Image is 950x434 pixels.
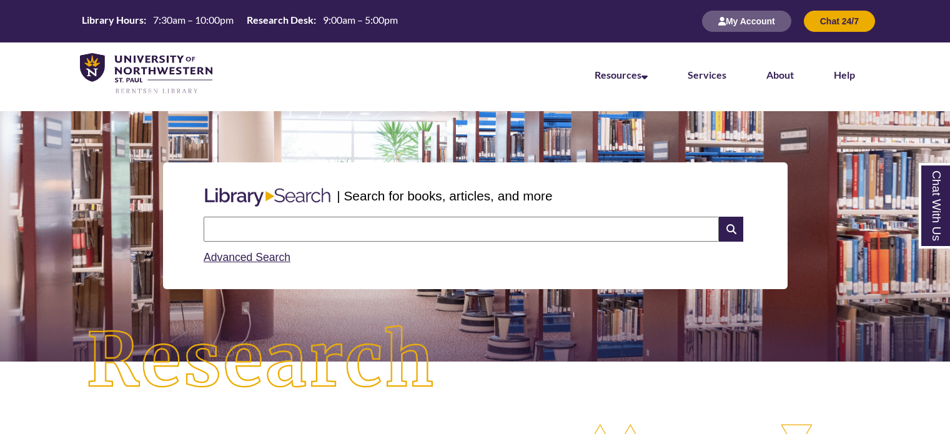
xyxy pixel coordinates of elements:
a: Advanced Search [204,251,290,264]
a: Hours Today [77,13,403,30]
button: Chat 24/7 [804,11,875,32]
a: Resources [595,69,648,81]
th: Library Hours: [77,13,148,27]
a: About [766,69,794,81]
a: Chat 24/7 [804,16,875,26]
p: | Search for books, articles, and more [337,186,552,205]
a: Help [834,69,855,81]
img: UNWSP Library Logo [80,53,212,95]
a: Services [688,69,726,81]
img: Libary Search [199,183,337,212]
span: 7:30am – 10:00pm [153,14,234,26]
a: My Account [702,16,791,26]
button: My Account [702,11,791,32]
table: Hours Today [77,13,403,29]
i: Search [719,217,743,242]
th: Research Desk: [242,13,318,27]
span: 9:00am – 5:00pm [323,14,398,26]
